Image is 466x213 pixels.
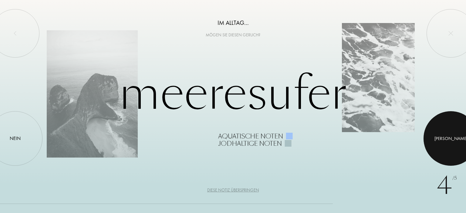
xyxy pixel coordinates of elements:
[218,133,283,140] div: Aquatische Noten
[437,168,457,204] div: 4
[47,66,420,147] div: Meeresufer
[448,31,453,36] img: quit_onboard.svg
[452,175,457,182] span: /5
[10,135,21,142] div: Nein
[218,140,282,147] div: Jodhaltige Noten
[13,31,18,36] img: left_onboard.svg
[207,187,259,193] div: Diese Notiz überspringen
